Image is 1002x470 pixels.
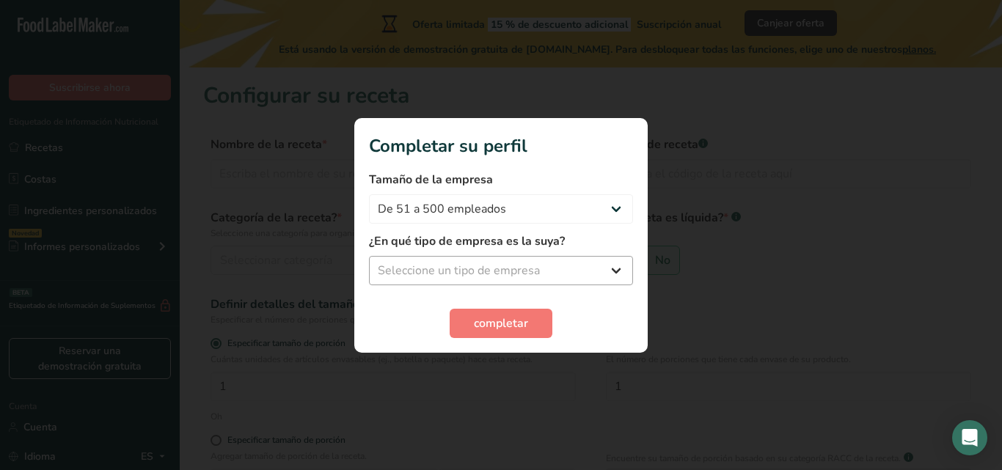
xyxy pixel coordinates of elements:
div: Abrir Intercom Messenger [952,420,987,455]
font: ¿En qué tipo de empresa es la suya? [369,233,565,249]
font: completar [474,315,528,331]
button: completar [450,309,552,338]
font: Completar su perfil [369,134,527,158]
font: Tamaño de la empresa [369,172,493,188]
